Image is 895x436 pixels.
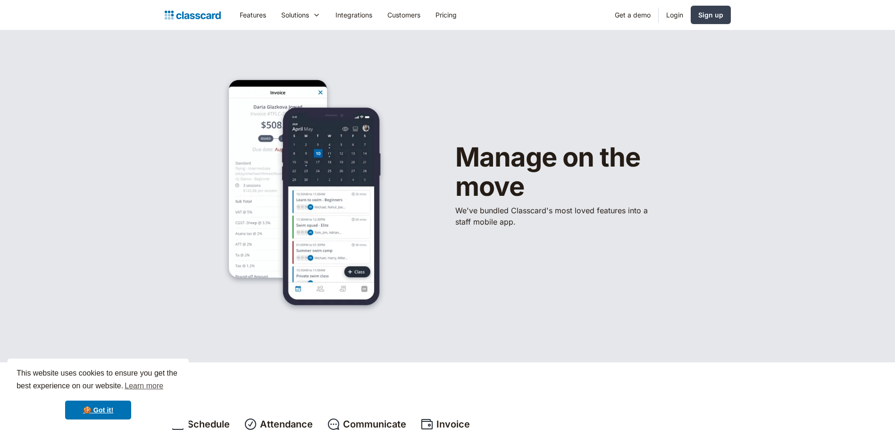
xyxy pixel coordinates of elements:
a: dismiss cookie message [65,401,131,419]
div: Schedule [187,417,230,431]
a: Get a demo [607,4,658,25]
a: Login [659,4,691,25]
span: This website uses cookies to ensure you get the best experience on our website. [17,368,180,393]
div: cookieconsent [8,359,189,428]
a: home [165,8,221,22]
a: Sign up [691,6,731,24]
div: Communicate [343,417,406,431]
a: learn more about cookies [123,379,165,393]
div: Solutions [274,4,328,25]
a: Customers [380,4,428,25]
div: Attendance [260,417,313,431]
h1: Manage on the move [455,143,701,201]
a: Integrations [328,4,380,25]
div: Invoice [436,417,470,431]
div: Sign up [698,10,723,20]
div: Solutions [281,10,309,20]
p: We've bundled ​Classcard's most loved features into a staff mobile app. [455,205,653,227]
a: Pricing [428,4,464,25]
a: Features [232,4,274,25]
